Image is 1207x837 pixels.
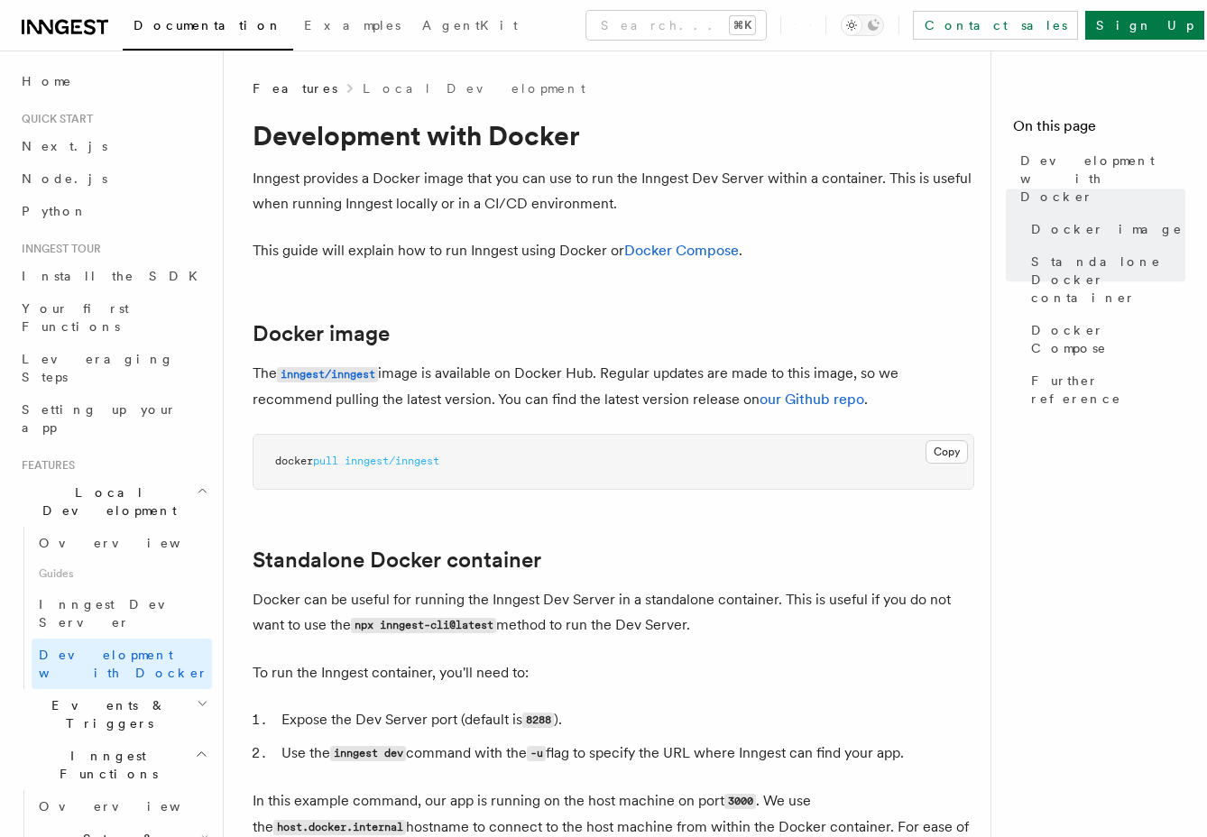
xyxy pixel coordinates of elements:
span: Features [253,79,337,97]
button: Toggle dark mode [841,14,884,36]
span: Local Development [14,483,197,520]
span: Inngest Functions [14,747,195,783]
p: Inngest provides a Docker image that you can use to run the Inngest Dev Server within a container... [253,166,974,216]
span: inngest/inngest [345,455,439,467]
span: AgentKit [422,18,518,32]
span: Inngest Dev Server [39,597,193,630]
a: Standalone Docker container [253,547,541,573]
a: Local Development [363,79,585,97]
span: Setting up your app [22,402,177,435]
a: Documentation [123,5,293,51]
span: Examples [304,18,401,32]
span: Overview [39,799,225,814]
span: Overview [39,536,225,550]
a: Home [14,65,212,97]
span: Leveraging Steps [22,352,174,384]
span: docker [275,455,313,467]
span: Features [14,458,75,473]
a: Docker Compose [1024,314,1185,364]
span: Home [22,72,72,90]
a: Examples [293,5,411,49]
a: Overview [32,527,212,559]
span: Further reference [1031,372,1185,408]
p: To run the Inngest container, you'll need to: [253,660,974,685]
span: Development with Docker [39,648,208,680]
a: Sign Up [1085,11,1204,40]
code: inngest/inngest [277,367,378,382]
a: Install the SDK [14,260,212,292]
span: Standalone Docker container [1031,253,1185,307]
a: Inngest Dev Server [32,588,212,639]
a: inngest/inngest [277,364,378,382]
span: Your first Functions [22,301,129,334]
a: Docker image [1024,213,1185,245]
span: Quick start [14,112,93,126]
code: 8288 [522,713,554,728]
span: Install the SDK [22,269,208,283]
a: Your first Functions [14,292,212,343]
a: Node.js [14,162,212,195]
a: Next.js [14,130,212,162]
p: Docker can be useful for running the Inngest Dev Server in a standalone container. This is useful... [253,587,974,639]
span: Node.js [22,171,107,186]
a: Further reference [1024,364,1185,415]
h4: On this page [1013,115,1185,144]
span: Docker Compose [1031,321,1185,357]
span: Events & Triggers [14,696,197,732]
span: Development with Docker [1020,152,1185,206]
a: Docker Compose [624,242,739,259]
a: AgentKit [411,5,529,49]
h1: Development with Docker [253,119,974,152]
code: host.docker.internal [273,820,406,835]
span: pull [313,455,338,467]
a: Development with Docker [32,639,212,689]
button: Events & Triggers [14,689,212,740]
span: Python [22,204,88,218]
li: Expose the Dev Server port (default is ). [276,707,974,733]
code: npx inngest-cli@latest [351,618,496,633]
p: The image is available on Docker Hub. Regular updates are made to this image, so we recommend pul... [253,361,974,412]
button: Inngest Functions [14,740,212,790]
a: Docker image [253,321,390,346]
a: Standalone Docker container [1024,245,1185,314]
code: inngest dev [330,746,406,761]
a: our Github repo [760,391,864,408]
button: Search...⌘K [586,11,766,40]
p: This guide will explain how to run Inngest using Docker or . [253,238,974,263]
a: Overview [32,790,212,823]
span: Inngest tour [14,242,101,256]
button: Copy [926,440,968,464]
span: Next.js [22,139,107,153]
a: Python [14,195,212,227]
span: Documentation [134,18,282,32]
div: Local Development [14,527,212,689]
a: Contact sales [913,11,1078,40]
span: Guides [32,559,212,588]
code: -u [527,746,546,761]
code: 3000 [724,794,756,809]
kbd: ⌘K [730,16,755,34]
li: Use the command with the flag to specify the URL where Inngest can find your app. [276,740,974,767]
a: Leveraging Steps [14,343,212,393]
a: Setting up your app [14,393,212,444]
button: Local Development [14,476,212,527]
span: Docker image [1031,220,1183,238]
a: Development with Docker [1013,144,1185,213]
